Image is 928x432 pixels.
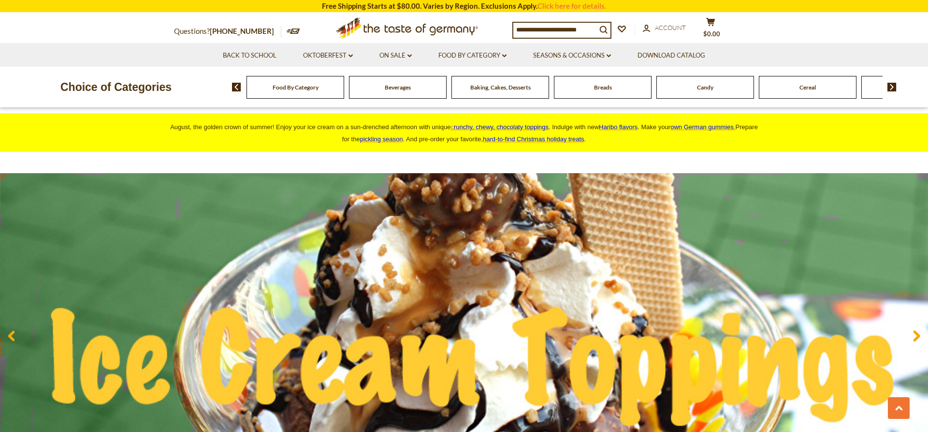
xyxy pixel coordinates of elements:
[303,50,353,61] a: Oktoberfest
[450,123,549,131] a: crunchy, chewy, chocolaty toppings
[599,123,638,131] a: Haribo flavors
[385,84,411,91] a: Beverages
[360,135,403,143] a: pickling season
[470,84,531,91] a: Baking, Cakes, Desserts
[210,27,274,35] a: [PHONE_NUMBER]
[697,84,713,91] a: Candy
[537,1,606,10] a: Click here for details.
[379,50,412,61] a: On Sale
[643,23,686,33] a: Account
[483,135,584,143] a: hard-to-find Christmas holiday treats
[533,50,611,61] a: Seasons & Occasions
[170,123,758,143] span: August, the golden crown of summer! Enjoy your ice cream on a sun-drenched afternoon with unique ...
[174,25,281,38] p: Questions?
[223,50,276,61] a: Back to School
[273,84,319,91] a: Food By Category
[483,135,586,143] span: .
[799,84,816,91] a: Cereal
[703,30,720,38] span: $0.00
[454,123,549,131] span: runchy, chewy, chocolaty toppings
[594,84,612,91] a: Breads
[232,83,241,91] img: previous arrow
[438,50,507,61] a: Food By Category
[696,17,725,42] button: $0.00
[670,123,734,131] span: own German gummies
[670,123,735,131] a: own German gummies.
[655,24,686,31] span: Account
[887,83,897,91] img: next arrow
[638,50,705,61] a: Download Catalog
